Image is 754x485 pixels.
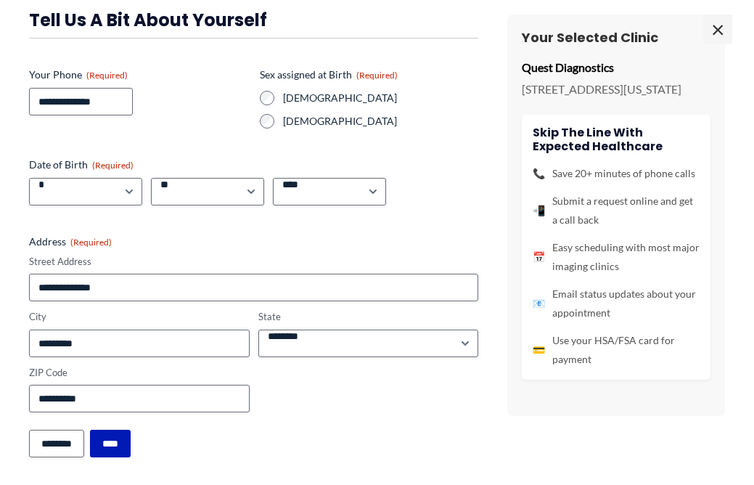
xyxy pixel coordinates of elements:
[533,341,545,359] span: 💳
[703,15,732,44] span: ×
[522,29,710,46] h3: Your Selected Clinic
[533,285,700,322] li: Email status updates about your appointment
[260,68,398,82] legend: Sex assigned at Birth
[356,70,398,81] span: (Required)
[533,164,545,183] span: 📞
[29,366,250,380] label: ZIP Code
[29,235,112,249] legend: Address
[533,294,545,313] span: 📧
[29,9,478,31] h3: Tell us a bit about yourself
[522,57,710,78] p: Quest Diagnostics
[522,78,710,100] p: [STREET_ADDRESS][US_STATE]
[70,237,112,248] span: (Required)
[283,114,479,129] label: [DEMOGRAPHIC_DATA]
[533,238,700,276] li: Easy scheduling with most major imaging clinics
[533,164,700,183] li: Save 20+ minutes of phone calls
[533,126,700,153] h4: Skip the line with Expected Healthcare
[29,158,134,172] legend: Date of Birth
[29,310,250,324] label: City
[29,255,478,269] label: Street Address
[86,70,128,81] span: (Required)
[533,331,700,369] li: Use your HSA/FSA card for payment
[533,201,545,220] span: 📲
[533,248,545,266] span: 📅
[92,160,134,171] span: (Required)
[533,192,700,229] li: Submit a request online and get a call back
[29,68,248,82] label: Your Phone
[258,310,479,324] label: State
[283,91,479,105] label: [DEMOGRAPHIC_DATA]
